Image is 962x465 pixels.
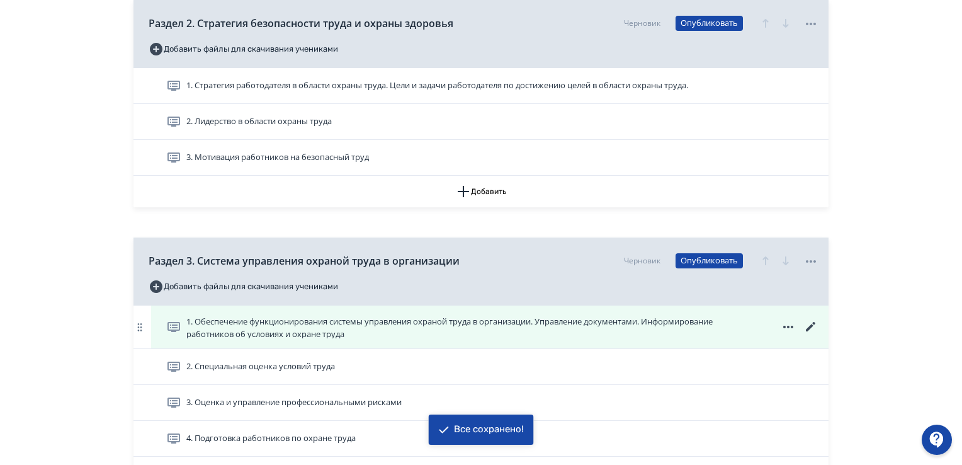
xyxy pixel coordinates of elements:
div: 4. Подготовка работников по охране труда [133,421,829,457]
div: 1. Обеспечение функционирования системы управления охраной труда в организации. Управление докуме... [133,306,829,349]
span: 1. Стратегия работодателя в области охраны труда. Цели и задачи работодателя по достижению целей ... [186,79,688,92]
button: Добавить файлы для скачивания учениками [149,277,338,297]
button: Опубликовать [676,16,743,31]
span: 2. Лидерство в области охраны труда [186,115,332,128]
div: 3. Оценка и управление профессиональными рисками [133,385,829,421]
span: Раздел 3. Система управления охраной труда в организации [149,253,460,268]
div: 2. Специальная оценка условий труда [133,349,829,385]
div: Черновик [624,255,660,267]
div: Все сохранено! [454,423,524,436]
button: Добавить [133,176,829,207]
button: Опубликовать [676,253,743,268]
span: 2. Специальная оценка условий труда [186,360,335,373]
button: Добавить файлы для скачивания учениками [149,39,338,59]
div: 2. Лидерство в области охраны труда [133,104,829,140]
div: 1. Стратегия работодателя в области охраны труда. Цели и задачи работодателя по достижению целей ... [133,68,829,104]
div: Черновик [624,18,660,29]
span: 1. Обеспечение функционирования системы управления охраной труда в организации. Управление докуме... [186,316,753,338]
span: Раздел 2. Стратегия безопасности труда и охраны здоровья [149,16,453,31]
div: 3. Мотивация работников на безопасный труд [133,140,829,176]
span: 4. Подготовка работников по охране труда [186,432,356,445]
span: 3. Мотивация работников на безопасный труд [186,151,369,164]
span: 3. Оценка и управление профессиональными рисками [186,396,402,409]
